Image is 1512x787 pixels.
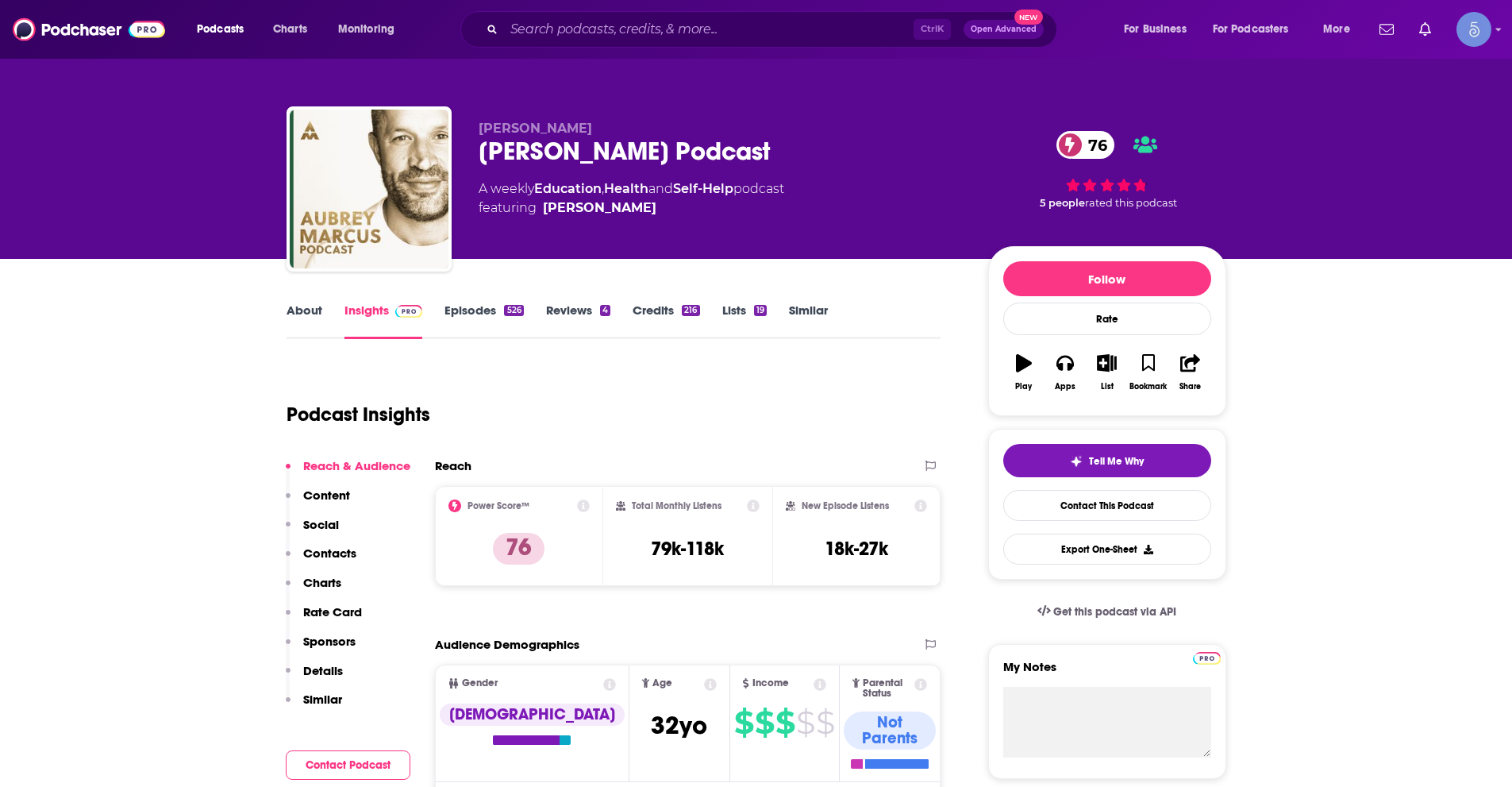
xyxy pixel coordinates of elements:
[286,546,356,575] button: Contacts
[327,17,415,42] button: open menu
[651,710,707,741] span: 32 yo
[1312,17,1370,42] button: open menu
[1101,382,1114,392] div: List
[1003,534,1211,565] button: Export One-Sheet
[286,575,341,604] button: Charts
[440,704,625,726] div: [DEMOGRAPHIC_DATA]
[504,305,523,316] div: 526
[802,500,889,511] h2: New Episode Listens
[467,500,529,511] h2: Power Score™
[287,403,430,426] h1: Podcast Insights
[1456,12,1491,47] button: Show profile menu
[303,458,410,473] p: Reach & Audience
[273,18,307,41] span: Charts
[1323,18,1350,41] span: More
[1129,382,1167,392] div: Bookmark
[816,710,834,735] span: $
[286,750,410,780] button: Contact Podcast
[673,181,733,196] a: Self-Help
[682,305,699,316] div: 216
[1072,131,1115,159] span: 76
[775,710,794,735] span: $
[197,18,244,41] span: Podcasts
[1070,455,1083,468] img: tell me why sparkle
[789,303,828,339] a: Similar
[534,181,602,196] a: Education
[1040,197,1085,209] span: 5 people
[286,634,356,663] button: Sponsors
[752,678,789,689] span: Income
[1413,16,1437,43] a: Show notifications dropdown
[1003,659,1211,687] label: My Notes
[1056,131,1115,159] a: 76
[914,19,951,40] span: Ctrl K
[600,305,610,316] div: 4
[286,517,339,546] button: Social
[546,303,610,339] a: Reviews4
[755,710,774,735] span: $
[1202,17,1312,42] button: open menu
[1003,490,1211,521] a: Contact This Podcast
[287,303,322,339] a: About
[543,199,656,218] a: Aubrey Marcus
[632,500,721,511] h2: Total Monthly Listens
[462,678,498,689] span: Gender
[652,678,672,689] span: Age
[493,533,544,565] p: 76
[303,575,341,590] p: Charts
[186,17,264,42] button: open menu
[964,20,1044,39] button: Open AdvancedNew
[1193,652,1221,665] img: Podchaser Pro
[303,488,350,503] p: Content
[1124,18,1187,41] span: For Business
[338,18,394,41] span: Monitoring
[1373,16,1400,43] a: Show notifications dropdown
[825,537,888,561] h3: 18k-27k
[303,634,356,649] p: Sponsors
[796,710,814,735] span: $
[1169,344,1210,401] button: Share
[395,305,423,318] img: Podchaser Pro
[1025,592,1190,631] a: Get this podcast via API
[648,181,673,196] span: and
[633,303,699,339] a: Credits216
[479,179,784,218] div: A weekly podcast
[1003,261,1211,296] button: Follow
[303,604,362,619] p: Rate Card
[971,25,1037,33] span: Open Advanced
[286,604,362,634] button: Rate Card
[1053,605,1176,619] span: Get this podcast via API
[286,488,350,517] button: Content
[475,11,1072,48] div: Search podcasts, credits, & more...
[303,517,339,532] p: Social
[286,692,342,721] button: Similar
[863,678,912,699] span: Parental Status
[722,303,767,339] a: Lists19
[303,663,343,678] p: Details
[263,17,317,42] a: Charts
[1213,18,1289,41] span: For Podcasters
[344,303,423,339] a: InsightsPodchaser Pro
[754,305,767,316] div: 19
[479,121,592,136] span: [PERSON_NAME]
[1193,650,1221,665] a: Pro website
[602,181,604,196] span: ,
[435,458,471,473] h2: Reach
[734,710,753,735] span: $
[1113,17,1206,42] button: open menu
[1003,303,1211,335] div: Rate
[1085,197,1177,209] span: rated this podcast
[444,303,523,339] a: Episodes526
[303,546,356,561] p: Contacts
[13,14,165,44] img: Podchaser - Follow, Share and Rate Podcasts
[1456,12,1491,47] img: User Profile
[1089,455,1144,468] span: Tell Me Why
[1086,344,1127,401] button: List
[290,110,448,268] img: Aubrey Marcus Podcast
[435,637,579,652] h2: Audience Demographics
[1015,382,1032,392] div: Play
[988,121,1226,219] div: 76 5 peoplerated this podcast
[1003,444,1211,477] button: tell me why sparkleTell Me Why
